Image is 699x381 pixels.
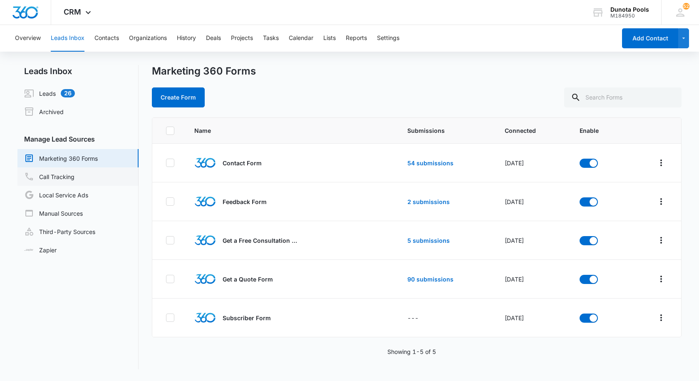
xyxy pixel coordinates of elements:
[622,28,678,48] button: Add Contact
[152,87,205,107] button: Create Form
[654,234,668,247] button: Overflow Menu
[129,25,167,52] button: Organizations
[654,156,668,169] button: Overflow Menu
[407,126,485,135] span: Submissions
[346,25,367,52] button: Reports
[564,87,682,107] input: Search Forms
[289,25,313,52] button: Calendar
[231,25,253,52] button: Projects
[24,172,74,182] a: Call Tracking
[407,314,419,321] span: ---
[24,246,57,254] a: Zapier
[94,25,119,52] button: Contacts
[683,3,689,10] div: notifications count
[683,3,689,10] span: 52
[24,208,83,218] a: Manual Sources
[407,276,454,283] a: 90 submissions
[177,25,196,52] button: History
[580,126,617,135] span: Enable
[24,88,75,98] a: Leads26
[223,159,262,167] p: Contact Form
[505,197,560,206] div: [DATE]
[24,153,98,163] a: Marketing 360 Forms
[654,311,668,324] button: Overflow Menu
[263,25,279,52] button: Tasks
[387,347,436,356] p: Showing 1-5 of 5
[24,107,64,117] a: Archived
[17,134,139,144] h3: Manage Lead Sources
[323,25,336,52] button: Lists
[610,6,649,13] div: account name
[505,159,560,167] div: [DATE]
[407,198,450,205] a: 2 submissions
[51,25,84,52] button: Leads Inbox
[505,236,560,245] div: [DATE]
[223,236,297,245] p: Get a Free Consultation & Pool Design
[654,272,668,286] button: Overflow Menu
[194,126,355,135] span: Name
[505,314,560,322] div: [DATE]
[505,275,560,284] div: [DATE]
[206,25,221,52] button: Deals
[17,65,139,77] h2: Leads Inbox
[64,7,81,16] span: CRM
[24,190,88,200] a: Local Service Ads
[24,227,95,237] a: Third-Party Sources
[610,13,649,19] div: account id
[223,197,267,206] p: Feedback Form
[407,159,454,167] a: 54 submissions
[223,275,273,284] p: Get a Quote Form
[377,25,399,52] button: Settings
[505,126,560,135] span: Connected
[654,195,668,208] button: Overflow Menu
[15,25,41,52] button: Overview
[152,65,256,77] h1: Marketing 360 Forms
[223,314,271,322] p: Subscriber Form
[407,237,450,244] a: 5 submissions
